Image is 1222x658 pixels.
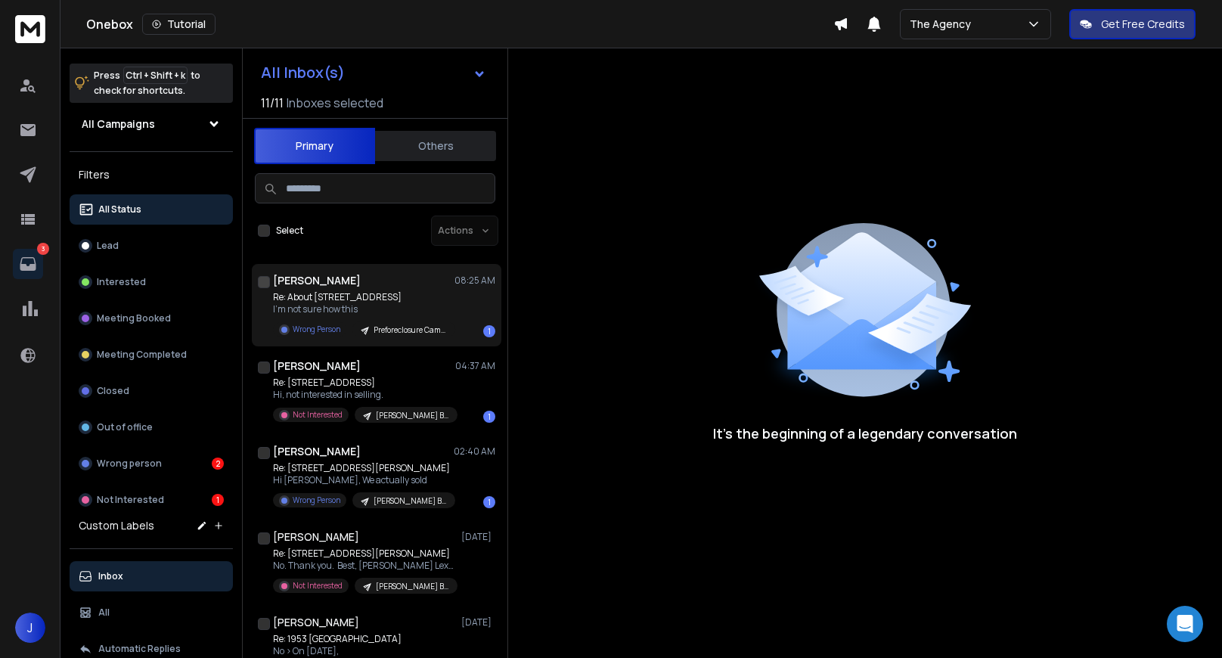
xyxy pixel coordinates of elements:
button: Closed [70,376,233,406]
p: [PERSON_NAME] Buyer - [GEOGRAPHIC_DATA] [376,581,448,592]
button: J [15,613,45,643]
button: Get Free Credits [1069,9,1196,39]
span: Ctrl + Shift + k [123,67,188,84]
a: 3 [13,249,43,279]
div: Onebox [86,14,833,35]
p: Closed [97,385,129,397]
button: All Inbox(s) [249,57,498,88]
button: Tutorial [142,14,216,35]
span: 11 / 11 [261,94,284,112]
button: Not Interested1 [70,485,233,515]
h1: [PERSON_NAME] [273,358,361,374]
h1: [PERSON_NAME] [273,529,359,545]
p: Hi [PERSON_NAME], We actually sold [273,474,454,486]
p: I’m not sure how this [273,303,454,315]
p: Preforeclosure Campaign [374,324,446,336]
div: 2 [212,458,224,470]
p: Not Interested [293,409,343,421]
p: Re: [STREET_ADDRESS][PERSON_NAME] [273,548,454,560]
div: 1 [483,496,495,508]
p: Wrong person [97,458,162,470]
p: Lead [97,240,119,252]
button: Meeting Completed [70,340,233,370]
p: Meeting Completed [97,349,187,361]
p: Press to check for shortcuts. [94,68,200,98]
button: Lead [70,231,233,261]
p: No > On [DATE], [273,645,454,657]
p: Not Interested [293,580,343,591]
button: Wrong person2 [70,448,233,479]
button: Inbox [70,561,233,591]
div: 1 [483,325,495,337]
p: [DATE] [461,616,495,629]
button: Out of office [70,412,233,442]
p: Out of office [97,421,153,433]
p: Wrong Person [293,324,340,335]
p: [PERSON_NAME] Buyer - [GEOGRAPHIC_DATA] [374,495,446,507]
p: Interested [97,276,146,288]
button: Interested [70,267,233,297]
p: Inbox [98,570,123,582]
label: Select [276,225,303,237]
p: The Agency [910,17,977,32]
p: 3 [37,243,49,255]
p: Not Interested [97,494,164,506]
h3: Filters [70,164,233,185]
p: All [98,607,110,619]
h3: Custom Labels [79,518,154,533]
h1: All Inbox(s) [261,65,345,80]
h1: [PERSON_NAME] [273,273,361,288]
h1: All Campaigns [82,116,155,132]
button: Meeting Booked [70,303,233,334]
p: Hi, not interested in selling. [273,389,454,401]
button: Others [375,129,496,163]
button: All Campaigns [70,109,233,139]
p: Automatic Replies [98,643,181,655]
p: Re: About [STREET_ADDRESS] [273,291,454,303]
div: Open Intercom Messenger [1167,606,1203,642]
button: Primary [254,128,375,164]
p: 04:37 AM [455,360,495,372]
p: 08:25 AM [454,275,495,287]
p: Re: [STREET_ADDRESS][PERSON_NAME] [273,462,454,474]
p: 02:40 AM [454,445,495,458]
p: Get Free Credits [1101,17,1185,32]
button: All [70,597,233,628]
p: No. Thank you. Best, [PERSON_NAME] Leximed, LLC [PHONE_NUMBER] Sent [273,560,454,572]
p: [DATE] [461,531,495,543]
p: Re: 1953 [GEOGRAPHIC_DATA] [273,633,454,645]
p: All Status [98,203,141,216]
p: Re: [STREET_ADDRESS] [273,377,454,389]
div: 1 [212,494,224,506]
p: It’s the beginning of a legendary conversation [713,423,1017,444]
p: Meeting Booked [97,312,171,324]
h3: Inboxes selected [287,94,383,112]
h1: [PERSON_NAME] [273,615,359,630]
p: [PERSON_NAME] Buyer - Mar Vista [376,410,448,421]
p: Wrong Person [293,495,340,506]
button: All Status [70,194,233,225]
div: 1 [483,411,495,423]
h1: [PERSON_NAME] [273,444,361,459]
